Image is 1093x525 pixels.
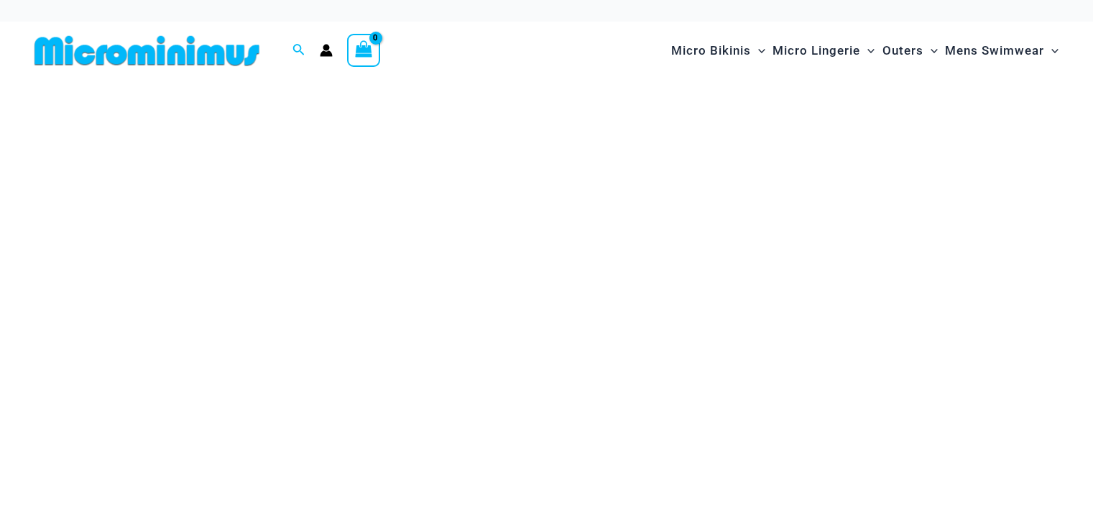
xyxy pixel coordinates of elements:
[29,35,265,67] img: MM SHOP LOGO FLAT
[292,42,305,60] a: Search icon link
[879,29,941,73] a: OutersMenu ToggleMenu Toggle
[882,32,923,69] span: Outers
[320,44,333,57] a: Account icon link
[751,32,765,69] span: Menu Toggle
[945,32,1044,69] span: Mens Swimwear
[923,32,938,69] span: Menu Toggle
[671,32,751,69] span: Micro Bikinis
[769,29,878,73] a: Micro LingerieMenu ToggleMenu Toggle
[860,32,875,69] span: Menu Toggle
[668,29,769,73] a: Micro BikinisMenu ToggleMenu Toggle
[1044,32,1059,69] span: Menu Toggle
[347,34,380,67] a: View Shopping Cart, empty
[773,32,860,69] span: Micro Lingerie
[665,27,1064,75] nav: Site Navigation
[941,29,1062,73] a: Mens SwimwearMenu ToggleMenu Toggle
